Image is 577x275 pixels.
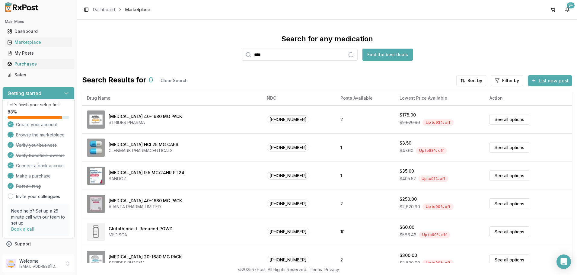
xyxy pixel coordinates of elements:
[16,132,65,138] span: Browse the marketplace
[456,75,486,86] button: Sort by
[5,59,72,69] a: Purchases
[2,59,75,69] button: Purchases
[109,142,178,148] div: [MEDICAL_DATA] HCl 25 MG CAPS
[489,198,529,209] a: See all options
[324,267,339,272] a: Privacy
[2,238,75,249] button: Support
[5,37,72,48] a: Marketplace
[109,260,182,266] div: STRIDES PHARMA
[400,232,416,238] span: $586.46
[400,196,417,202] div: $250.00
[502,78,519,84] span: Filter by
[8,109,17,115] span: 88 %
[400,112,416,118] div: $175.00
[149,75,153,86] span: 0
[419,232,450,238] div: Up to 90 % off
[87,110,105,129] img: Omeprazole-Sodium Bicarbonate 40-1680 MG PACK
[422,119,454,126] div: Up to 93 % off
[16,173,51,179] span: Make a purchase
[563,5,572,14] button: 9+
[422,203,454,210] div: Up to 90 % off
[2,249,75,260] button: Feedback
[109,114,182,120] div: [MEDICAL_DATA] 40-1680 MG PACK
[489,170,529,181] a: See all options
[5,69,72,80] a: Sales
[267,115,309,123] span: [PHONE_NUMBER]
[485,91,572,105] th: Action
[528,78,572,84] a: List new post
[109,254,182,260] div: [MEDICAL_DATA] 20-1680 MG PACK
[267,143,309,152] span: [PHONE_NUMBER]
[267,171,309,180] span: [PHONE_NUMBER]
[489,254,529,265] a: See all options
[400,148,413,154] span: $47.60
[7,50,70,56] div: My Posts
[489,142,529,153] a: See all options
[16,152,65,158] span: Verify beneficial owners
[82,75,146,86] span: Search Results for
[422,260,454,266] div: Up to 89 % off
[5,26,72,37] a: Dashboard
[109,148,178,154] div: GLENMARK PHARMACEUTICALS
[2,37,75,47] button: Marketplace
[87,251,105,269] img: Omeprazole-Sodium Bicarbonate 20-1680 MG PACK
[416,147,447,154] div: Up to 93 % off
[336,91,395,105] th: Posts Available
[16,163,65,169] span: Connect a bank account
[16,142,57,148] span: Verify your business
[11,226,34,232] a: Book a call
[336,161,395,190] td: 1
[93,7,115,13] a: Dashboard
[336,133,395,161] td: 1
[2,27,75,36] button: Dashboard
[418,175,448,182] div: Up to 91 % off
[267,256,309,264] span: [PHONE_NUMBER]
[109,204,182,210] div: AJANTA PHARMA LIMITED
[400,260,420,266] span: $2,620.90
[156,75,193,86] button: Clear Search
[467,78,482,84] span: Sort by
[109,176,184,182] div: SANDOZ
[109,170,184,176] div: [MEDICAL_DATA] 9.5 MG/24HR PT24
[82,91,262,105] th: Drug Name
[16,193,60,200] a: Invite your colleagues
[87,167,105,185] img: Rivastigmine 9.5 MG/24HR PT24
[19,264,61,269] p: [EMAIL_ADDRESS][DOMAIN_NAME]
[5,48,72,59] a: My Posts
[87,195,105,213] img: Omeprazole-Sodium Bicarbonate 40-1680 MG PACK
[362,49,413,61] button: Find the best deals
[7,61,70,67] div: Purchases
[2,48,75,58] button: My Posts
[489,114,529,125] a: See all options
[336,218,395,246] td: 10
[19,258,61,264] p: Welcome
[6,259,16,268] img: User avatar
[87,223,105,241] img: Glutathione-L Reduced POWD
[93,7,150,13] nav: breadcrumb
[400,252,417,258] div: $300.00
[8,102,69,108] p: Let's finish your setup first!
[400,224,414,230] div: $60.00
[395,91,484,105] th: Lowest Price Available
[7,39,70,45] div: Marketplace
[109,232,173,238] div: MEDISCA
[336,105,395,133] td: 2
[336,190,395,218] td: 2
[125,7,150,13] span: Marketplace
[16,183,41,189] span: Post a listing
[11,208,66,226] p: Need help? Set up a 25 minute call with our team to set up.
[567,2,575,8] div: 9+
[336,246,395,274] td: 2
[16,122,57,128] span: Create your account
[310,267,322,272] a: Terms
[109,198,182,204] div: [MEDICAL_DATA] 40-1680 MG PACK
[489,226,529,237] a: See all options
[2,70,75,80] button: Sales
[556,254,571,269] div: Open Intercom Messenger
[8,90,41,97] h3: Getting started
[400,140,411,146] div: $3.50
[5,19,72,24] h2: Main Menu
[7,72,70,78] div: Sales
[262,91,336,105] th: NDC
